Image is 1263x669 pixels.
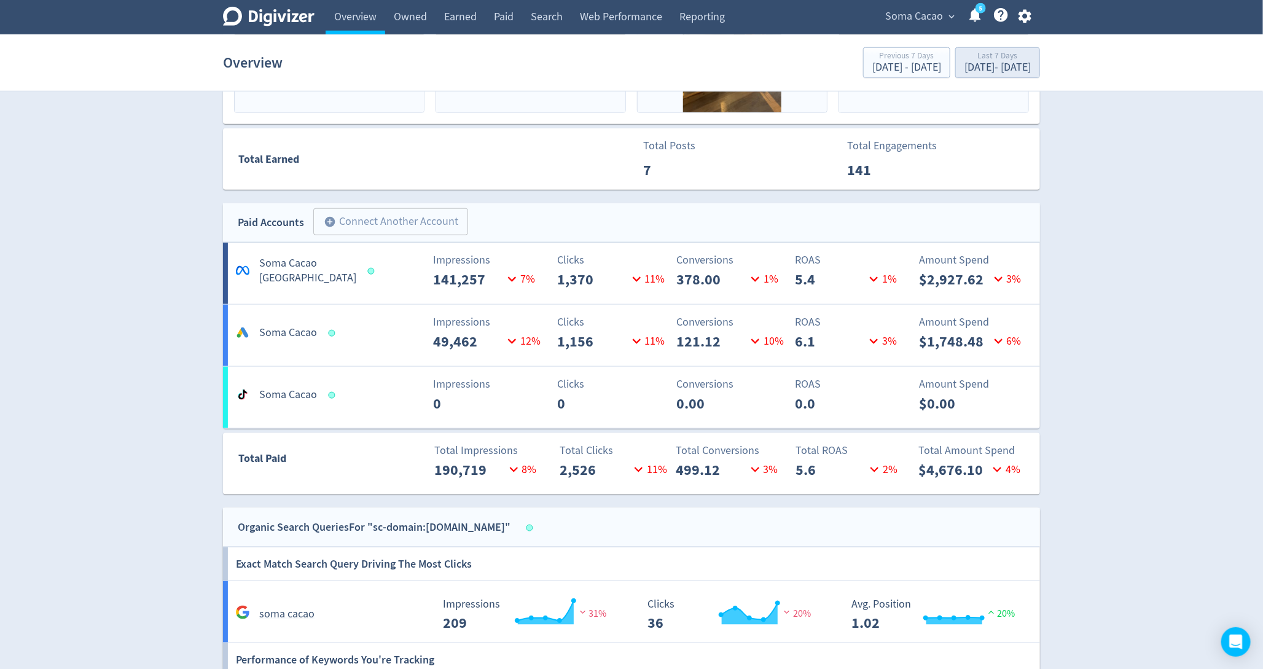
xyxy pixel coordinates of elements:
span: Data last synced: 15 Oct 2025, 12:01pm (AEDT) [329,330,339,337]
span: Data last synced: 15 Oct 2025, 12:01pm (AEDT) [368,268,378,275]
h1: Overview [223,43,283,82]
div: Open Intercom Messenger [1221,627,1251,657]
a: soma cacao Impressions 209 Impressions 209 31% Clicks 36 Clicks 36 20% Avg. Position 1.02 Avg. Po... [223,581,1040,643]
a: Soma Cacao [GEOGRAPHIC_DATA]Impressions141,2577%Clicks1,37011%Conversions378.001%ROAS5.41%Amount ... [223,243,1040,304]
a: Soma CacaoImpressions0Clicks0Conversions0.00ROAS0.0Amount Spend$0.00 [223,367,1040,428]
p: 121.12 [676,331,747,353]
p: Clicks [558,376,669,393]
p: 141,257 [433,268,504,291]
p: Amount Spend [920,376,1031,393]
p: ROAS [795,376,906,393]
p: $0.00 [920,393,990,415]
p: Total Posts [643,138,714,154]
p: 7 [643,159,714,181]
p: Total Clicks [560,442,671,459]
h6: Exact Match Search Query Driving The Most Clicks [236,547,472,581]
p: Impressions [433,314,544,331]
p: 141 [847,159,918,181]
p: Total Conversions [676,442,788,459]
p: 378.00 [676,268,747,291]
p: Conversions [676,252,788,268]
p: 0.0 [795,393,866,415]
span: Data last synced: 15 Oct 2025, 8:01am (AEDT) [329,392,339,399]
p: 2 % [866,461,897,478]
p: Total ROAS [796,442,907,459]
a: Total EarnedTotal Posts7Total Engagements141 [223,128,1040,190]
p: $2,927.62 [920,268,990,291]
span: Data last synced: 15 Oct 2025, 12:02am (AEDT) [526,525,537,531]
h5: soma cacao [259,607,315,622]
p: 2,526 [560,459,630,481]
button: Soma Cacao [881,7,958,26]
a: Connect Another Account [304,210,468,235]
p: Conversions [676,376,788,393]
p: 5.6 [796,459,866,481]
h5: Soma Cacao [GEOGRAPHIC_DATA] [259,256,356,286]
span: Soma Cacao [885,7,943,26]
p: 11 % [628,271,665,288]
p: Amount Spend [920,314,1031,331]
p: 3 % [866,333,897,350]
p: Impressions [433,376,544,393]
p: Clicks [558,252,669,268]
p: $4,676.10 [918,459,989,481]
p: 499.12 [676,459,747,481]
svg: Clicks 36 [641,598,826,631]
p: 3 % [747,461,778,478]
p: Clicks [558,314,669,331]
svg: Impressions 209 [437,598,622,631]
p: 1 % [866,271,897,288]
button: Last 7 Days[DATE]- [DATE] [955,47,1040,78]
p: 6 % [990,333,1022,350]
button: Previous 7 Days[DATE] - [DATE] [863,47,950,78]
text: 5 [979,4,982,13]
p: Total Amount Spend [918,442,1030,459]
p: Impressions [433,252,544,268]
div: Total Paid [224,450,359,473]
p: 0 [558,393,628,415]
div: Previous 7 Days [872,52,941,62]
p: 3 % [990,271,1022,288]
p: 10 % [747,333,784,350]
p: Total Engagements [847,138,937,154]
svg: Avg. Position 1.02 [846,598,1030,631]
div: [DATE] - [DATE] [964,62,1031,73]
p: 11 % [630,461,667,478]
p: 11 % [628,333,665,350]
p: 0 [433,393,504,415]
p: ROAS [795,252,906,268]
p: 4 % [989,461,1020,478]
p: ROAS [795,314,906,331]
p: Conversions [676,314,788,331]
h5: Soma Cacao [259,326,317,340]
div: [DATE] - [DATE] [872,62,941,73]
p: Amount Spend [920,252,1031,268]
p: 5.4 [795,268,866,291]
span: add_circle [324,216,336,228]
a: 5 [976,3,986,14]
span: 31% [577,608,607,620]
div: Last 7 Days [964,52,1031,62]
span: expand_more [946,11,957,22]
h5: Soma Cacao [259,388,317,402]
p: 0.00 [676,393,747,415]
button: Connect Another Account [313,208,468,235]
p: 1 % [747,271,778,288]
span: 20% [781,608,811,620]
div: Total Earned [224,151,631,168]
p: 6.1 [795,331,866,353]
p: 1,370 [558,268,628,291]
p: Total Impressions [435,442,546,459]
div: Paid Accounts [238,214,304,232]
div: Organic Search Queries For "sc-domain:[DOMAIN_NAME]" [238,518,510,536]
img: negative-performance.svg [781,608,793,617]
p: 190,719 [435,459,506,481]
p: 49,462 [433,331,504,353]
p: 1,156 [558,331,628,353]
a: Soma CacaoImpressions49,46212%Clicks1,15611%Conversions121.1210%ROAS6.13%Amount Spend$1,748.486% [223,305,1040,366]
p: $1,748.48 [920,331,990,353]
img: positive-performance.svg [985,608,998,617]
span: 20% [985,608,1015,620]
img: negative-performance.svg [577,608,589,617]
